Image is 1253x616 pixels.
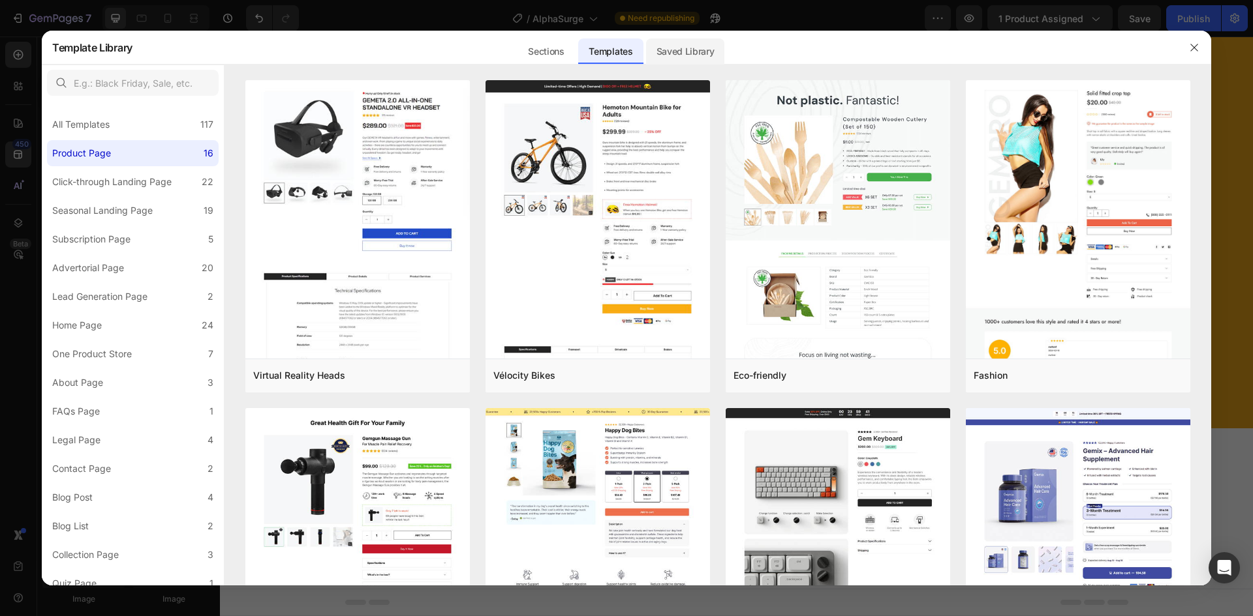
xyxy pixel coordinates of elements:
[202,174,213,190] div: 22
[376,439,455,453] div: Choose templates
[52,547,119,563] div: Collection Page
[208,490,213,505] div: 4
[52,31,132,65] h2: Template Library
[209,403,213,419] div: 1
[527,87,908,161] h2: Rich Text Editor. Editing area: main
[52,576,97,591] div: Quiz Page
[209,576,213,591] div: 1
[52,289,147,304] div: Lead Generation Page
[1209,552,1240,583] div: Open Intercom Messenger
[200,117,213,132] div: 117
[52,174,172,190] div: Click-through Landing Page
[208,518,213,534] div: 2
[208,432,213,448] div: 4
[528,89,907,160] p: Szybkie wchłanianie i ukierunkowane działanie
[734,368,786,383] div: Eco-friendly
[52,117,110,132] div: All Templates
[208,547,213,563] div: 3
[493,368,555,383] div: Vélocity Bikes
[52,432,101,448] div: Legal Page
[52,346,132,362] div: One Product Store
[52,260,124,276] div: Advertorial Page
[578,38,643,65] div: Templates
[52,203,153,218] div: Seasonal Landing Page
[518,38,574,65] div: Sections
[204,203,213,218] div: 19
[370,456,459,467] span: inspired by CRO experts
[486,411,548,424] span: Add section
[52,403,100,419] div: FAQs Page
[974,368,1008,383] div: Fashion
[646,38,725,65] div: Saved Library
[528,162,907,209] p: AlphaSurge szybko się wchłania i działa tam, gdzie jest najbardziej potrzebny – bez lepkości. Pro...
[52,518,89,534] div: Blog List
[565,456,662,467] span: then drag & drop elements
[527,161,908,211] div: Rich Text Editor. Editing area: main
[208,231,213,247] div: 5
[52,375,103,390] div: About Page
[208,289,213,304] div: 2
[52,317,102,333] div: Home Page
[202,317,213,333] div: 24
[204,145,213,161] div: 16
[52,145,111,161] div: Product Page
[477,456,547,467] span: from URL or image
[478,439,547,453] div: Generate layout
[52,490,93,505] div: Blog Post
[208,375,213,390] div: 3
[208,346,213,362] div: 7
[47,70,219,96] input: E.g.: Black Friday, Sale, etc.
[52,231,131,247] div: Subscription Page
[52,461,111,477] div: Contact Page
[253,368,345,383] div: Virtual Reality Heads
[574,439,654,453] div: Add blank section
[202,260,213,276] div: 20
[208,461,213,477] div: 2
